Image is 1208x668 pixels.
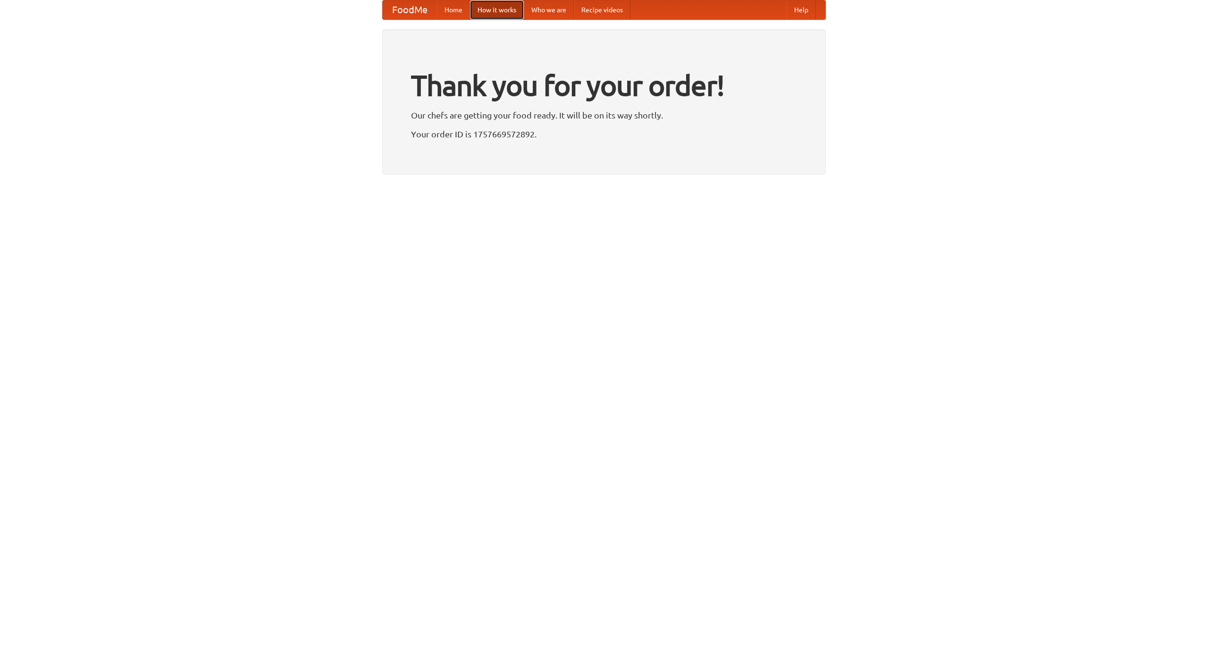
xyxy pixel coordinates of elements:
[437,0,470,19] a: Home
[524,0,574,19] a: Who we are
[411,63,797,108] h1: Thank you for your order!
[383,0,437,19] a: FoodMe
[470,0,524,19] a: How it works
[411,127,797,141] p: Your order ID is 1757669572892.
[574,0,630,19] a: Recipe videos
[787,0,816,19] a: Help
[411,108,797,122] p: Our chefs are getting your food ready. It will be on its way shortly.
